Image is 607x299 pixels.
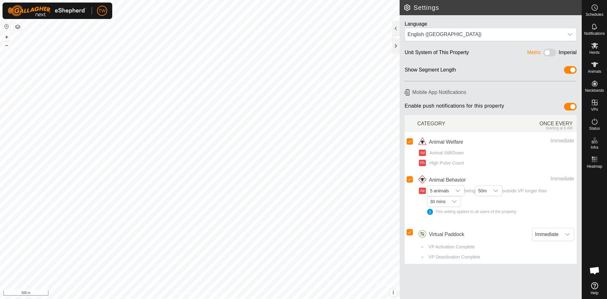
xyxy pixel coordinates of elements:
button: – [3,41,10,49]
span: Neckbands [585,89,604,92]
span: i [393,290,394,295]
div: Immediate [509,175,574,183]
img: Gallagher Logo [8,5,87,16]
span: Notifications [584,32,605,35]
div: ONCE EVERY [497,116,577,130]
button: Reset Map [3,23,10,30]
div: dropdown trigger [448,196,461,207]
a: Help [582,280,607,297]
div: Language [405,20,577,28]
span: Animal Welfare [429,138,463,146]
div: Open chat [585,261,604,280]
h2: Settings [403,4,582,11]
span: Status [589,127,600,130]
div: dropdown trigger [561,228,574,241]
span: Animals [588,70,601,73]
img: virtual paddocks icon [417,229,427,240]
a: Privacy Policy [175,291,199,296]
div: This setting applies to all users of the property [427,209,574,215]
span: Schedules [586,13,603,16]
span: 5 animals [427,186,451,196]
span: Heatmap [587,165,602,168]
span: Herds [589,51,599,54]
button: Ae [419,188,426,194]
span: Enable push notifications for this property [405,103,504,113]
h6: Mobile App Notifications [402,87,579,98]
span: Virtual Paddock [429,231,464,238]
span: 30 mins [427,196,448,207]
span: being outside VP longer than [427,188,574,215]
button: + [3,33,10,41]
div: Imperial [559,49,577,59]
div: Immediate [509,137,574,145]
span: VPs [591,108,598,111]
button: Ph [419,160,426,166]
img: animal welfare icon [417,137,427,147]
button: Map Layers [14,23,21,31]
div: Metric [527,49,541,59]
div: dropdown trigger [564,28,576,41]
button: Ad [419,150,426,156]
span: Animal Behavior [429,176,466,184]
span: High Pulse Count [427,160,464,166]
div: Unit System of This Property [405,49,469,59]
span: TW [99,8,106,14]
div: dropdown trigger [489,186,502,196]
a: Contact Us [206,291,225,296]
div: Show Segment Length [405,66,456,76]
span: Help [591,291,598,295]
div: dropdown trigger [451,186,464,196]
div: English ([GEOGRAPHIC_DATA]) [408,31,561,38]
img: animal behavior icon [417,175,427,185]
span: VP Activation Complete [426,244,475,250]
span: VP Deactivation Complete [426,254,480,260]
button: i [390,289,397,296]
span: Animal Still/Down [427,150,464,156]
div: Starting at 6 AM [497,126,573,130]
div: CATEGORY [417,116,497,130]
span: 50m [475,186,489,196]
span: Immediate [532,228,561,241]
span: English (US) [405,28,564,41]
span: Infra [591,146,598,149]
